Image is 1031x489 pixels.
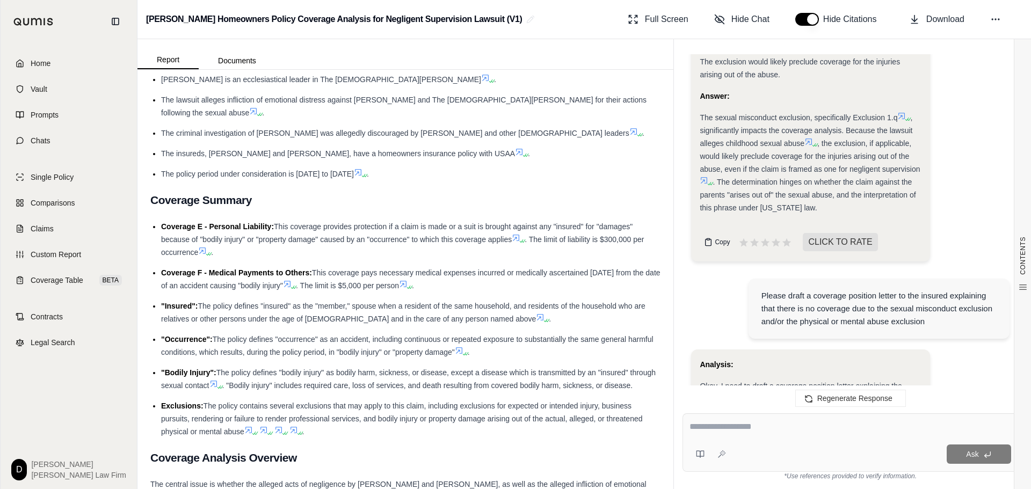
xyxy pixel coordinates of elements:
[7,191,130,215] a: Comparisons
[13,18,54,26] img: Qumis Logo
[7,77,130,101] a: Vault
[161,302,645,323] span: The policy defines "insured" as the "member," spouse when a resident of the same household, and r...
[549,315,551,323] span: .
[700,57,900,79] span: The exclusion would likely preclude coverage for the injuries arising out of the abuse.
[761,289,997,328] div: Please draft a coverage position letter to the insured explaining that there is no coverage due t...
[700,178,916,212] span: . The determination hinges on whether the claim against the parents "arises out of" the sexual ab...
[700,382,909,416] span: Okay, I need to draft a coverage position letter explaining the denial of coverage based on the s...
[31,135,50,146] span: Chats
[161,402,204,410] span: Exclusions:
[947,444,1011,464] button: Ask
[161,268,660,290] span: This coverage pays necessary medical expenses incurred or medically ascertained [DATE] from the d...
[710,9,774,30] button: Hide Chat
[31,311,63,322] span: Contracts
[31,58,50,69] span: Home
[905,9,969,30] button: Download
[494,75,496,84] span: .
[161,96,647,117] span: The lawsuit alleges infliction of emotional distress against [PERSON_NAME] and The [DEMOGRAPHIC_D...
[137,51,199,69] button: Report
[817,394,892,403] span: Regenerate Response
[1019,237,1027,275] span: CONTENTS
[161,368,216,377] span: "Bodily Injury":
[823,13,883,26] span: Hide Citations
[700,139,920,173] span: , the exclusion, if applicable, would likely preclude coverage for the injuries arising out of th...
[99,275,122,286] span: BETA
[31,275,83,286] span: Coverage Table
[7,217,130,240] a: Claims
[623,9,693,30] button: Full Screen
[31,172,74,183] span: Single Policy
[161,402,643,436] span: The policy contains several exclusions that may apply to this claim, including exclusions for exp...
[31,337,75,348] span: Legal Search
[199,52,275,69] button: Documents
[150,447,660,469] h2: Coverage Analysis Overview
[731,13,769,26] span: Hide Chat
[222,381,633,390] span: . "Bodily injury" includes required care, loss of services, and death resulting from covered bodi...
[161,170,354,178] span: The policy period under consideration is [DATE] to [DATE]
[700,360,733,369] strong: Analysis:
[296,281,399,290] span: . The limit is $5,000 per person
[161,222,274,231] span: Coverage E - Personal Liability:
[367,170,369,178] span: .
[31,459,126,470] span: [PERSON_NAME]
[262,108,264,117] span: .
[700,231,734,253] button: Copy
[161,268,312,277] span: Coverage F - Medical Payments to Others:
[7,243,130,266] a: Custom Report
[468,348,470,356] span: .
[161,335,654,356] span: The policy defines "occurrence" as an accident, including continuous or repeated exposure to subs...
[700,113,912,148] span: , significantly impacts the coverage analysis. Because the lawsuit alleges childhood sexual abuse
[211,248,213,257] span: .
[302,427,304,436] span: .
[700,113,897,122] span: The sexual misconduct exclusion, specifically Exclusion 1.q
[161,235,644,257] span: . The limit of liability is $300,000 per occurrence
[161,129,629,137] span: The criminal investigation of [PERSON_NAME] was allegedly discouraged by [PERSON_NAME] and other ...
[795,390,906,407] button: Regenerate Response
[161,222,633,244] span: This coverage provides protection if a claim is made or a suit is brought against any "insured" f...
[107,13,124,30] button: Collapse sidebar
[161,302,198,310] span: "Insured":
[7,129,130,152] a: Chats
[7,52,130,75] a: Home
[31,198,75,208] span: Comparisons
[31,223,54,234] span: Claims
[966,450,978,458] span: Ask
[926,13,964,26] span: Download
[7,305,130,329] a: Contracts
[642,129,644,137] span: .
[31,110,59,120] span: Prompts
[715,238,730,246] span: Copy
[803,233,877,251] span: CLICK TO RATE
[31,84,47,94] span: Vault
[700,92,729,100] strong: Answer:
[161,368,656,390] span: The policy defines "bodily injury" as bodily harm, sickness, or disease, except a disease which i...
[31,249,81,260] span: Custom Report
[161,149,515,158] span: The insureds, [PERSON_NAME] and [PERSON_NAME], have a homeowners insurance policy with USAA
[7,268,130,292] a: Coverage TableBETA
[683,472,1018,480] div: *Use references provided to verify information.
[161,335,213,344] span: "Occurrence":
[146,10,522,29] h2: [PERSON_NAME] Homeowners Policy Coverage Analysis for Negligent Supervision Lawsuit (V1)
[412,281,414,290] span: .
[7,165,130,189] a: Single Policy
[645,13,688,26] span: Full Screen
[7,103,130,127] a: Prompts
[528,149,530,158] span: .
[161,75,481,84] span: [PERSON_NAME] is an ecclesiastical leader in The [DEMOGRAPHIC_DATA][PERSON_NAME]
[150,189,660,211] h2: Coverage Summary
[31,470,126,480] span: [PERSON_NAME] Law Firm
[7,331,130,354] a: Legal Search
[11,459,27,480] div: D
